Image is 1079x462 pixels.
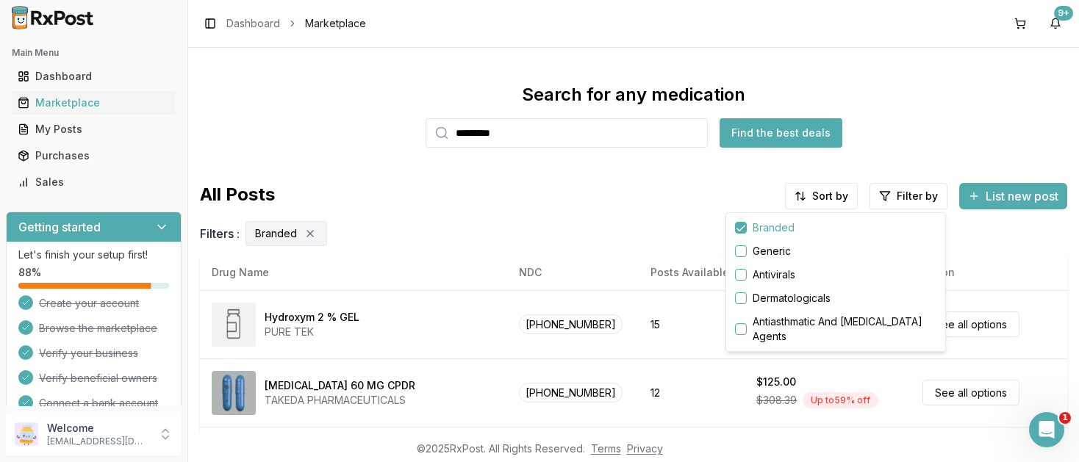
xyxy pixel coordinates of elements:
[753,291,831,306] label: Dermatologicals
[1029,412,1064,447] iframe: Intercom live chat
[753,220,795,235] label: Branded
[753,267,795,282] label: Antivirals
[1059,412,1071,424] span: 1
[753,244,791,259] label: Generic
[753,314,936,344] label: Antiasthmatic And [MEDICAL_DATA] Agents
